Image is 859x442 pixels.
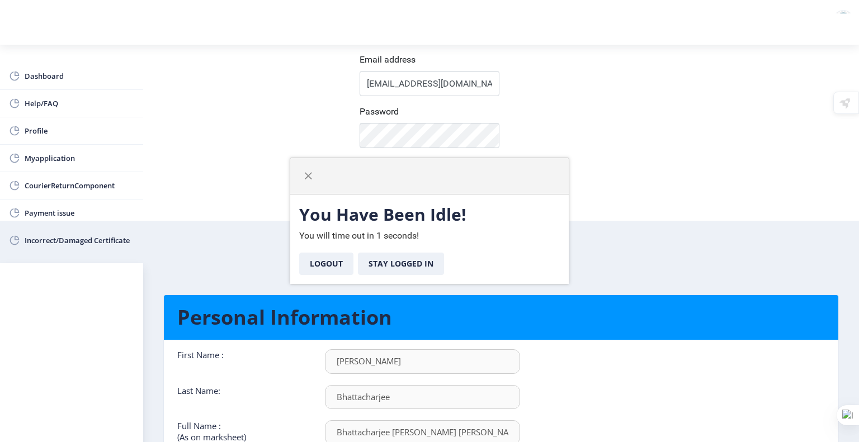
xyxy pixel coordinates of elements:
div: You will time out in 1 seconds! [290,194,569,284]
label: Email address [360,53,416,66]
div: Last Name: [169,385,317,409]
h1: Personal Information [177,304,825,331]
label: Remember me [360,157,417,170]
label: Password [360,105,399,118]
div: First Name : [169,349,317,373]
h3: You Have Been Idle! [299,203,560,226]
button: Logout [299,253,353,275]
button: Stay Logged In [358,253,444,275]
